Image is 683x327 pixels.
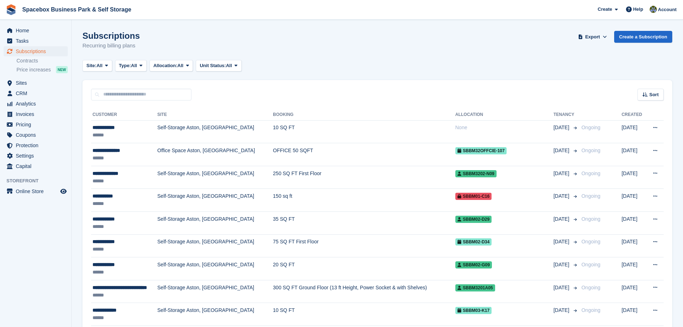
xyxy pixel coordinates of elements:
a: Preview store [59,187,68,196]
span: Create [598,6,612,13]
span: Ongoing [582,307,601,313]
button: Allocation: All [150,60,193,72]
p: Recurring billing plans [82,42,140,50]
span: [DATE] [554,215,571,223]
td: 20 SQ FT [273,257,455,280]
span: Capital [16,161,59,171]
th: Site [157,109,273,121]
a: menu [4,186,68,196]
span: Pricing [16,120,59,130]
span: Online Store [16,186,59,196]
span: Ongoing [582,285,601,290]
a: menu [4,88,68,98]
span: Sites [16,78,59,88]
td: [DATE] [622,280,646,303]
span: Sort [649,91,659,98]
span: [DATE] [554,238,571,246]
span: Storefront [6,177,71,184]
td: 300 SQ FT Ground Floor (13 ft Height, Power Socket & with Shelves) [273,280,455,303]
a: menu [4,140,68,150]
a: menu [4,161,68,171]
span: [DATE] [554,192,571,200]
td: Self-Storage Aston, [GEOGRAPHIC_DATA] [157,120,273,143]
span: Unit Status: [200,62,226,69]
span: Ongoing [582,262,601,267]
a: menu [4,36,68,46]
a: menu [4,130,68,140]
span: [DATE] [554,261,571,268]
td: Self-Storage Aston, [GEOGRAPHIC_DATA] [157,212,273,235]
h1: Subscriptions [82,31,140,41]
button: Type: All [115,60,147,72]
span: [DATE] [554,124,571,131]
th: Customer [91,109,157,121]
td: [DATE] [622,120,646,143]
span: SBBM32OFFCIE-107 [455,147,507,154]
th: Tenancy [554,109,579,121]
span: Subscriptions [16,46,59,56]
td: Self-Storage Aston, [GEOGRAPHIC_DATA] [157,234,273,257]
span: Invoices [16,109,59,119]
img: sahil [650,6,657,13]
td: [DATE] [622,303,646,326]
span: Ongoing [582,148,601,153]
td: [DATE] [622,234,646,257]
span: Home [16,25,59,36]
td: [DATE] [622,212,646,235]
a: Price increases NEW [16,66,68,74]
span: SBBM01-C16 [455,193,492,200]
span: All [131,62,137,69]
div: None [455,124,554,131]
span: SBBM02-D29 [455,216,492,223]
span: [DATE] [554,147,571,154]
a: Spacebox Business Park & Self Storage [19,4,134,15]
a: menu [4,25,68,36]
span: Type: [119,62,131,69]
td: Self-Storage Aston, [GEOGRAPHIC_DATA] [157,257,273,280]
span: CRM [16,88,59,98]
span: All [96,62,103,69]
span: SBBM03-K17 [455,307,492,314]
span: Site: [86,62,96,69]
span: [DATE] [554,284,571,291]
td: OFFICE 50 SQFT [273,143,455,166]
td: [DATE] [622,143,646,166]
span: SBBM02-G09 [455,261,492,268]
span: All [177,62,184,69]
span: Price increases [16,66,51,73]
button: Site: All [82,60,112,72]
span: Coupons [16,130,59,140]
span: SBBM02-D34 [455,238,492,246]
a: menu [4,109,68,119]
td: [DATE] [622,189,646,212]
div: NEW [56,66,68,73]
span: Allocation: [153,62,177,69]
span: Ongoing [582,193,601,199]
a: menu [4,78,68,88]
a: menu [4,120,68,130]
td: Self-Storage Aston, [GEOGRAPHIC_DATA] [157,303,273,326]
span: Ongoing [582,125,601,130]
td: Self-Storage Aston, [GEOGRAPHIC_DATA] [157,189,273,212]
span: [DATE] [554,307,571,314]
td: 35 SQ FT [273,212,455,235]
td: Self-Storage Aston, [GEOGRAPHIC_DATA] [157,280,273,303]
td: Self-Storage Aston, [GEOGRAPHIC_DATA] [157,166,273,189]
img: stora-icon-8386f47178a22dfd0bd8f6a31ec36ba5ce8667c1dd55bd0f319d3a0aa187defe.svg [6,4,16,15]
a: menu [4,99,68,109]
span: Ongoing [582,239,601,244]
span: Account [658,6,677,13]
td: Office Space Aston, [GEOGRAPHIC_DATA] [157,143,273,166]
button: Export [577,31,608,43]
span: Ongoing [582,170,601,176]
span: All [226,62,232,69]
span: [DATE] [554,170,571,177]
th: Created [622,109,646,121]
span: Tasks [16,36,59,46]
span: Protection [16,140,59,150]
span: Help [633,6,643,13]
th: Allocation [455,109,554,121]
span: SBBM3201A05 [455,284,495,291]
span: Analytics [16,99,59,109]
td: 150 sq ft [273,189,455,212]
